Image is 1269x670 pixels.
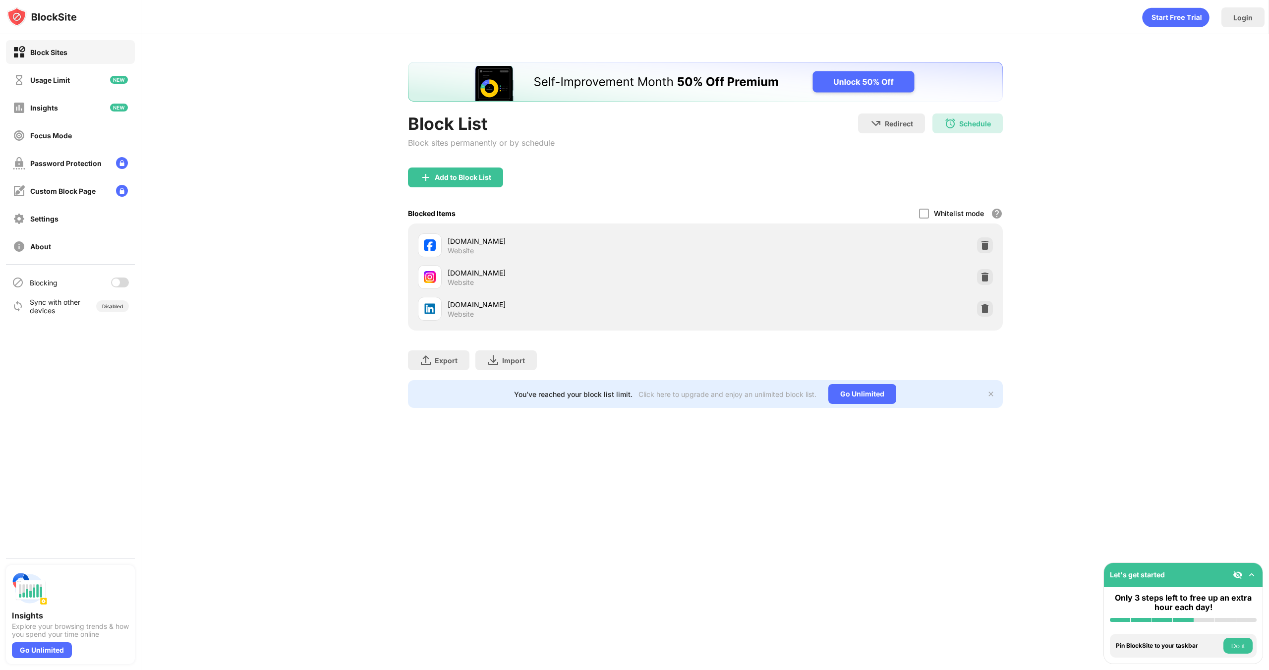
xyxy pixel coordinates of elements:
div: Only 3 steps left to free up an extra hour each day! [1110,593,1257,612]
img: blocking-icon.svg [12,277,24,288]
img: password-protection-off.svg [13,157,25,169]
div: [DOMAIN_NAME] [448,236,705,246]
div: Explore your browsing trends & how you spend your time online [12,622,129,638]
div: Export [435,356,458,365]
img: eye-not-visible.svg [1233,570,1243,580]
div: Focus Mode [30,131,72,140]
img: insights-off.svg [13,102,25,114]
div: Settings [30,215,58,223]
div: Blocked Items [408,209,456,218]
img: time-usage-off.svg [13,74,25,86]
div: Disabled [102,303,123,309]
div: Go Unlimited [828,384,896,404]
div: Click here to upgrade and enjoy an unlimited block list. [638,390,816,398]
div: Schedule [959,119,991,128]
div: Add to Block List [435,173,491,181]
div: About [30,242,51,251]
div: Website [448,246,474,255]
div: [DOMAIN_NAME] [448,268,705,278]
img: new-icon.svg [110,76,128,84]
img: logo-blocksite.svg [7,7,77,27]
img: customize-block-page-off.svg [13,185,25,197]
div: You’ve reached your block list limit. [514,390,633,398]
div: [DOMAIN_NAME] [448,299,705,310]
img: x-button.svg [987,390,995,398]
img: focus-off.svg [13,129,25,142]
img: settings-off.svg [13,213,25,225]
img: lock-menu.svg [116,157,128,169]
div: Redirect [885,119,913,128]
iframe: Banner [408,62,1003,102]
div: Custom Block Page [30,187,96,195]
img: block-on.svg [13,46,25,58]
div: Login [1233,13,1253,22]
div: Whitelist mode [934,209,984,218]
img: about-off.svg [13,240,25,253]
div: Website [448,278,474,287]
img: favicons [424,271,436,283]
img: new-icon.svg [110,104,128,112]
div: Insights [12,611,129,620]
div: Website [448,310,474,319]
button: Do it [1223,638,1253,654]
div: Go Unlimited [12,642,72,658]
div: Insights [30,104,58,112]
img: omni-setup-toggle.svg [1247,570,1257,580]
div: Pin BlockSite to your taskbar [1116,642,1221,649]
img: favicons [424,239,436,251]
div: Blocking [30,279,58,287]
div: Block Sites [30,48,67,56]
img: push-insights.svg [12,571,48,607]
div: Sync with other devices [30,298,81,315]
div: Usage Limit [30,76,70,84]
img: lock-menu.svg [116,185,128,197]
img: sync-icon.svg [12,300,24,312]
div: animation [1142,7,1210,27]
div: Let's get started [1110,570,1165,579]
div: Password Protection [30,159,102,167]
div: Block sites permanently or by schedule [408,138,555,148]
img: favicons [424,303,436,315]
div: Block List [408,113,555,134]
div: Import [502,356,525,365]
